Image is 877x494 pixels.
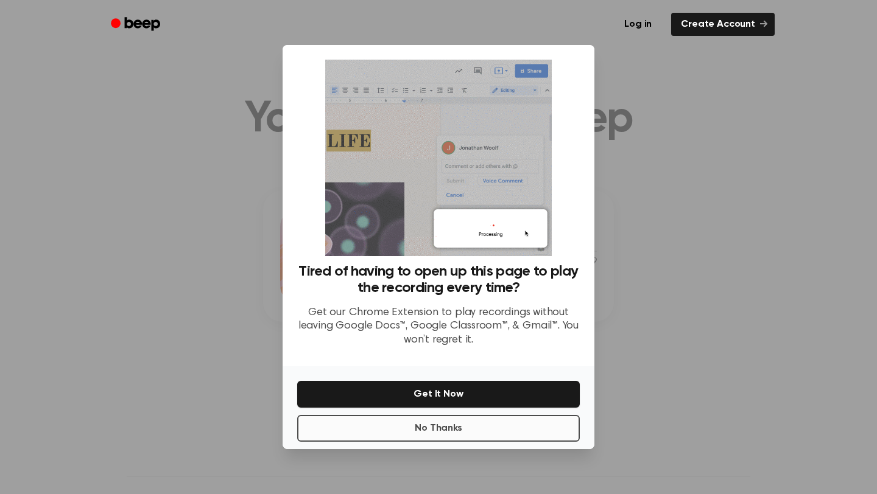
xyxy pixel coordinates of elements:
a: Create Account [671,13,775,36]
button: No Thanks [297,415,580,442]
a: Log in [612,10,664,38]
a: Beep [102,13,171,37]
img: Beep extension in action [325,60,551,256]
button: Get It Now [297,381,580,408]
h3: Tired of having to open up this page to play the recording every time? [297,263,580,296]
p: Get our Chrome Extension to play recordings without leaving Google Docs™, Google Classroom™, & Gm... [297,306,580,347]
